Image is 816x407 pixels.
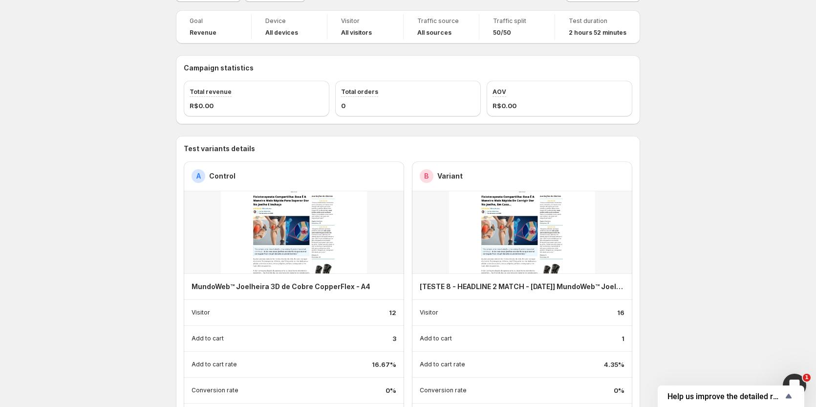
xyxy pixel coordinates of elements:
img: -pages-joelheira-copperflex-a4_thumbnail.jpg [184,191,404,273]
span: 0 [341,101,345,111]
span: Goal [190,17,237,25]
p: 4.35% [604,360,624,369]
p: 0% [386,385,396,395]
span: Device [265,17,313,25]
p: 3 [392,334,396,343]
h2: Variant [437,171,463,181]
a: Traffic sourceAll sources [417,16,465,38]
span: Test duration [569,17,626,25]
button: Show survey - Help us improve the detailed report for A/B campaigns [667,390,795,402]
h4: All sources [417,29,451,37]
p: Visitor [420,309,438,317]
p: Conversion rate [420,386,467,394]
a: Traffic split50/50 [493,16,541,38]
p: Add to cart [192,335,224,342]
span: Total revenue [190,88,232,95]
a: DeviceAll devices [265,16,313,38]
h4: [TESTE 8 - HEADLINE 2 MATCH - [DATE]] MundoWeb™ Joelheira 3D de Cobre CopperFlex - A4 [420,282,624,292]
span: Revenue [190,29,216,37]
span: AOV [493,88,506,95]
p: Conversion rate [192,386,238,394]
span: 2 hours 52 minutes [569,29,626,37]
h3: Campaign statistics [184,63,254,73]
iframe: Intercom live chat [783,374,806,397]
span: Traffic source [417,17,465,25]
h4: All visitors [341,29,372,37]
span: 1 [803,374,811,382]
span: R$0.00 [190,101,214,111]
span: Traffic split [493,17,541,25]
a: Test duration2 hours 52 minutes [569,16,626,38]
p: 16.67% [372,360,396,369]
span: 50/50 [493,29,511,37]
h2: Control [209,171,236,181]
p: Visitor [192,309,210,317]
span: Help us improve the detailed report for A/B campaigns [667,392,783,401]
span: Total orders [341,88,378,95]
h4: MundoWeb™ Joelheira 3D de Cobre CopperFlex - A4 [192,282,370,292]
img: -pages-teste-8-nova-headline-match-07-09-25-mundoweb-joelheira-3d-de-cobre-copperflex-a4_thumbnai... [412,191,632,273]
p: Add to cart rate [420,361,465,368]
h3: Test variants details [184,144,632,154]
p: Add to cart rate [192,361,237,368]
h2: B [424,171,429,181]
span: Visitor [341,17,389,25]
h2: A [196,171,201,181]
a: GoalRevenue [190,16,237,38]
a: VisitorAll visitors [341,16,389,38]
p: 1 [622,334,624,343]
p: 12 [389,308,396,317]
p: 16 [617,308,624,317]
span: R$0.00 [493,101,516,111]
h4: All devices [265,29,298,37]
p: 0% [614,385,624,395]
p: Add to cart [420,335,452,342]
